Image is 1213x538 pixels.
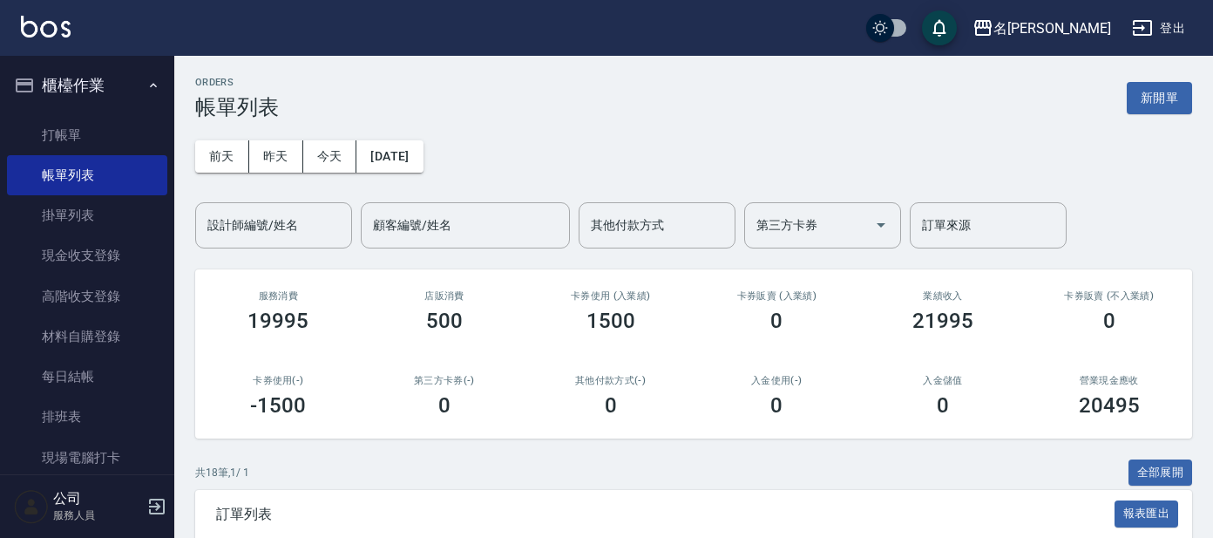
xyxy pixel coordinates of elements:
h2: 卡券販賣 (不入業績) [1047,290,1171,302]
h3: 21995 [912,309,973,333]
h2: 入金儲值 [881,375,1006,386]
span: 訂單列表 [216,506,1115,523]
a: 現場電腦打卡 [7,438,167,478]
img: Person [14,489,49,524]
button: [DATE] [356,140,423,173]
p: 共 18 筆, 1 / 1 [195,465,249,480]
a: 掛單列表 [7,195,167,235]
h3: 1500 [586,309,635,333]
h2: 入金使用(-) [715,375,839,386]
button: save [922,10,957,45]
h2: 營業現金應收 [1047,375,1171,386]
button: 名[PERSON_NAME] [966,10,1118,46]
h3: -1500 [250,393,306,418]
button: 新開單 [1127,82,1192,114]
a: 報表匯出 [1115,505,1179,521]
h3: 20495 [1079,393,1140,418]
h3: 0 [1103,309,1115,333]
a: 現金收支登錄 [7,235,167,276]
a: 高階收支登錄 [7,276,167,317]
button: 登出 [1125,12,1192,44]
a: 帳單列表 [7,155,167,195]
h3: 帳單列表 [195,95,279,119]
a: 打帳單 [7,115,167,155]
h3: 0 [770,309,783,333]
h3: 0 [937,393,949,418]
button: Open [867,211,895,239]
button: 報表匯出 [1115,501,1179,528]
h5: 公司 [53,490,142,507]
h2: 卡券販賣 (入業績) [715,290,839,302]
h3: 服務消費 [216,290,341,302]
h3: 19995 [247,309,308,333]
button: 今天 [303,140,357,173]
h2: 其他付款方式(-) [548,375,673,386]
a: 每日結帳 [7,357,167,397]
button: 全部展開 [1128,460,1193,487]
h2: ORDERS [195,77,279,88]
h2: 第三方卡券(-) [383,375,507,386]
h3: 500 [426,309,463,333]
h3: 0 [438,393,451,418]
h2: 卡券使用(-) [216,375,341,386]
h3: 0 [605,393,617,418]
a: 材料自購登錄 [7,317,167,357]
button: 前天 [195,140,249,173]
div: 名[PERSON_NAME] [993,17,1111,39]
a: 新開單 [1127,89,1192,106]
h2: 卡券使用 (入業績) [548,290,673,302]
button: 昨天 [249,140,303,173]
a: 排班表 [7,397,167,437]
h3: 0 [770,393,783,418]
h2: 店販消費 [383,290,507,302]
p: 服務人員 [53,507,142,523]
img: Logo [21,16,71,37]
button: 櫃檯作業 [7,63,167,108]
h2: 業績收入 [881,290,1006,302]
